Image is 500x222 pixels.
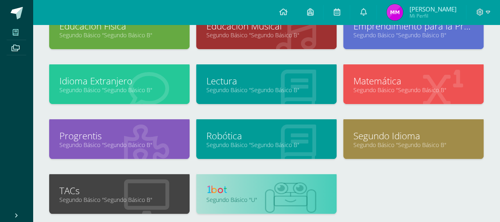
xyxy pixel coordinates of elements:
[206,20,326,32] a: Educación Musical
[353,129,473,142] a: Segundo Idioma
[59,86,179,94] a: Segundo Básico "Segundo Básico B"
[206,86,326,94] a: Segundo Básico "Segundo Básico B"
[409,12,456,19] span: Mi Perfil
[206,196,326,204] a: Segundo Básico "U"
[206,31,326,39] a: Segundo Básico "Segundo Básico B"
[206,129,326,142] a: Robótica
[206,141,326,149] a: Segundo Básico "Segundo Básico B"
[409,5,456,13] span: [PERSON_NAME]
[353,20,473,32] a: Emprendimiento para la Productividad
[59,20,179,32] a: Educación Física
[265,182,316,213] img: bot1.png
[206,184,231,194] img: 1bot.png
[59,196,179,204] a: Segundo Básico "Segundo Básico B"
[59,129,179,142] a: Progrentis
[353,75,473,87] a: Matemática
[353,31,473,39] a: Segundo Básico "Segundo Básico B"
[387,4,403,20] img: 28aadbbc89a5288ea13861ab33da2805.png
[353,86,473,94] a: Segundo Básico "Segundo Básico B"
[59,31,179,39] a: Segundo Básico "Segundo Básico B"
[353,141,473,149] a: Segundo Básico "Segundo Básico B"
[59,75,179,87] a: Idioma Extranjero
[59,141,179,149] a: Segundo Básico "Segundo Básico B"
[206,75,326,87] a: Lectura
[59,184,179,197] a: TACs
